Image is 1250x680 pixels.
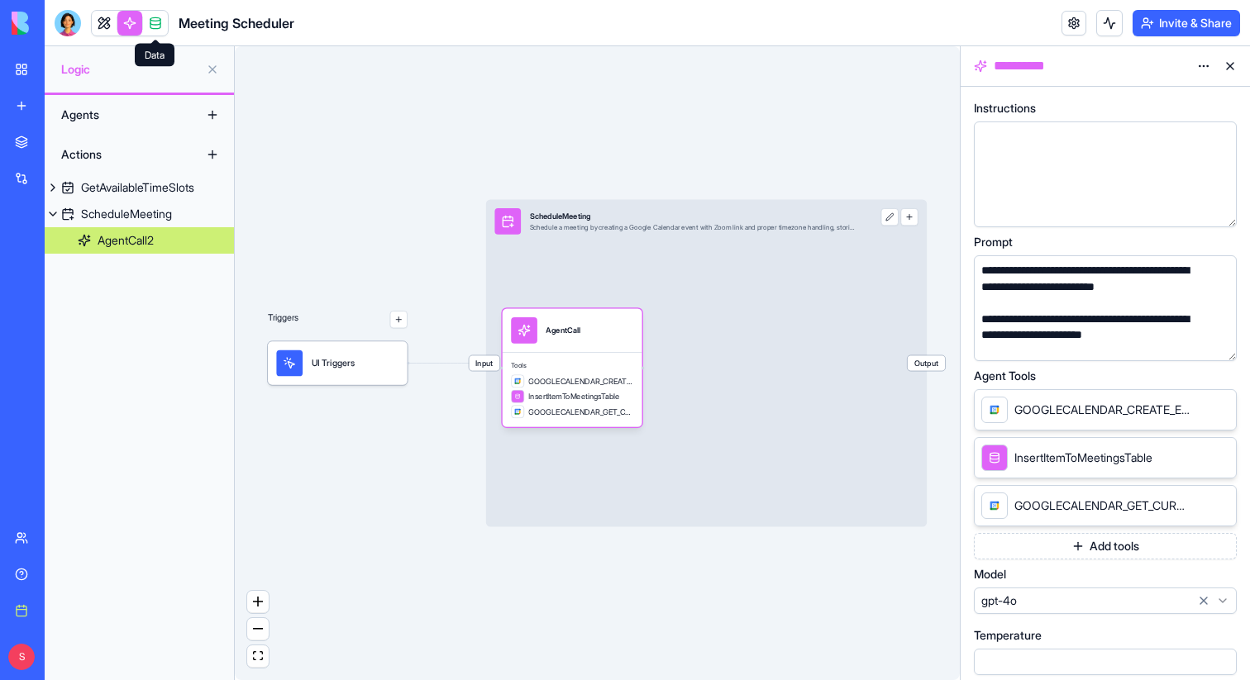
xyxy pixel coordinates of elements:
[528,391,619,402] span: InsertItemToMeetingsTable
[974,368,1036,384] label: Agent Tools
[511,362,633,371] span: Tools
[179,13,294,33] h1: Meeting Scheduler
[1014,402,1190,418] span: GOOGLECALENDAR_CREATE_EVENT
[528,376,633,387] span: GOOGLECALENDAR_CREATE_EVENT
[974,100,1036,117] label: Instructions
[1014,449,1152,466] span: InsertItemToMeetingsTable
[12,12,114,35] img: logo
[247,591,269,613] button: zoom in
[530,211,857,221] div: ScheduleMeeting
[974,627,1042,644] label: Temperature
[268,276,408,385] div: Triggers
[312,357,355,370] span: UI Triggers
[8,644,35,670] span: S
[1133,10,1240,36] button: Invite & Share
[530,224,857,233] div: Schedule a meeting by creating a Google Calendar event with Zoom link and proper timezone handlin...
[81,206,172,222] div: ScheduleMeeting
[546,325,580,335] div: AgentCall
[45,174,234,201] a: GetAvailableTimeSlots
[268,311,299,328] p: Triggers
[53,141,185,168] div: Actions
[503,309,642,427] div: AgentCallToolsGOOGLECALENDAR_CREATE_EVENTInsertItemToMeetingsTableGOOGLECALENDAR_GET_CURRENT_DATE...
[45,227,234,254] a: AgentCall2
[974,234,1013,250] label: Prompt
[45,201,234,227] a: ScheduleMeeting
[81,179,194,196] div: GetAvailableTimeSlots
[908,355,946,370] span: Output
[268,341,408,385] div: UI Triggers
[247,645,269,668] button: fit view
[974,533,1237,559] button: Add tools
[974,566,1006,583] label: Model
[135,44,174,67] div: Data
[528,407,633,417] span: GOOGLECALENDAR_GET_CURRENT_DATE_TIME
[53,102,185,128] div: Agents
[469,355,499,370] span: Input
[1014,497,1190,514] span: GOOGLECALENDAR_GET_CURRENT_DATE_TIME
[247,618,269,640] button: zoom out
[486,200,927,527] div: InputScheduleMeetingSchedule a meeting by creating a Google Calendar event with Zoom link and pro...
[98,232,154,249] div: AgentCall2
[61,61,199,78] span: Logic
